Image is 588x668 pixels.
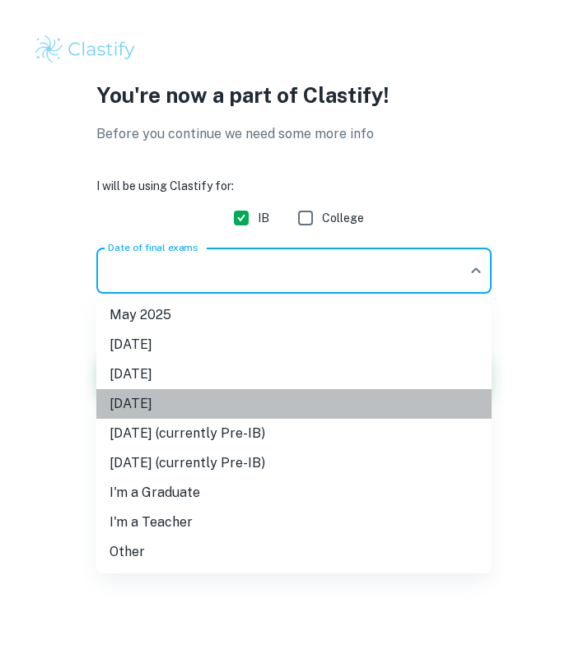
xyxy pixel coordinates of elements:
li: [DATE] (currently Pre-IB) [96,419,492,448]
li: [DATE] (currently Pre-IB) [96,448,492,478]
li: [DATE] [96,360,492,389]
li: [DATE] [96,389,492,419]
li: Other [96,537,492,567]
li: I'm a Teacher [96,508,492,537]
li: I'm a Graduate [96,478,492,508]
li: [DATE] [96,330,492,360]
li: May 2025 [96,300,492,330]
